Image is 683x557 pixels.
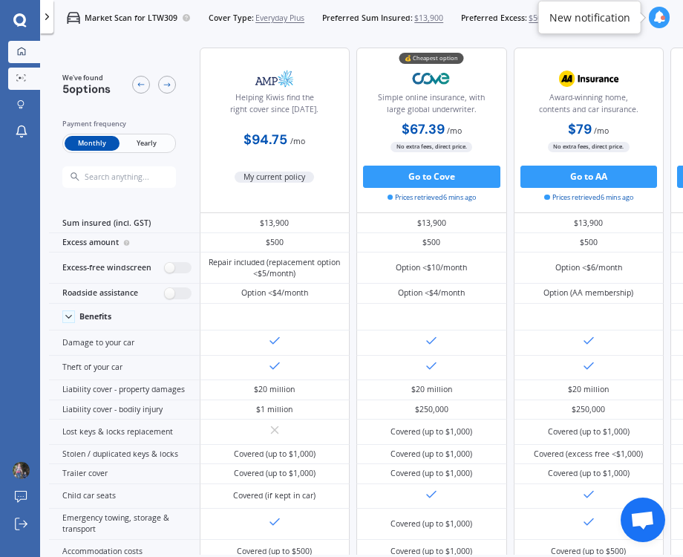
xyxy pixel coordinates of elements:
div: Covered (up to $1,000) [390,426,472,437]
div: $13,900 [356,213,507,233]
span: Yearly [120,136,174,151]
div: Roadside assistance [49,284,200,304]
span: My current policy [235,172,314,183]
div: $500 [514,233,664,253]
div: 💰 Cheapest option [399,53,464,64]
div: Award-winning home, contents and car insurance. [523,92,655,120]
div: Option <$10/month [396,262,467,273]
div: $1 million [256,404,293,415]
span: Preferred Excess: [461,13,527,24]
div: Simple online insurance, with large global underwriter. [366,92,497,120]
div: $13,900 [514,213,664,233]
div: $20 million [568,384,609,395]
button: Go to Cove [363,166,500,188]
button: Go to AA [520,166,658,188]
div: Covered (excess free <$1,000) [534,449,643,460]
div: Covered (up to $1,000) [390,518,472,530]
img: AA.webp [552,65,625,92]
span: $13,900 [414,13,443,24]
img: Cove.webp [395,65,468,92]
input: Search anything... [84,172,197,183]
span: Prices retrieved 6 mins ago [388,192,477,203]
div: Sum insured (incl. GST) [49,213,200,233]
div: Open chat [621,498,665,542]
b: $79 [568,120,592,138]
span: Cover Type: [209,13,254,24]
img: ACg8ocJNzP1uCFgSNNTLDK39matr2iQh7A8SH0cDkbjv6JybIXSaDO8s=s96-c [13,462,30,479]
div: $20 million [254,384,295,395]
span: No extra fees, direct price. [390,142,472,152]
span: Everyday Plus [255,13,304,24]
div: Covered (up to $1,000) [390,546,472,557]
div: Excess amount [49,233,200,253]
div: Option (AA membership) [543,287,633,299]
div: $250,000 [572,404,605,415]
div: Covered (up to $500) [237,546,312,557]
div: Covered (up to $1,000) [390,468,472,479]
div: Covered (up to $1,000) [234,449,316,460]
div: New notification [549,10,630,25]
img: car.f15378c7a67c060ca3f3.svg [67,11,80,25]
b: $67.39 [402,120,445,138]
div: Emergency towing, storage & transport [49,509,200,540]
div: Theft of your car [49,356,200,381]
div: Covered (if kept in car) [233,490,316,501]
div: $13,900 [200,213,350,233]
b: $94.75 [244,131,287,149]
span: / mo [594,126,609,136]
div: Excess-free windscreen [49,253,200,284]
div: Payment frequency [62,118,176,129]
p: Market Scan for LTW309 [85,13,177,24]
div: Option <$6/month [555,262,622,273]
div: Covered (up to $500) [551,546,626,557]
div: Helping Kiwis find the right cover since [DATE]. [209,92,341,120]
div: Lost keys & locks replacement [49,420,200,445]
div: Covered (up to $1,000) [548,468,630,479]
div: Trailer cover [49,464,200,484]
div: Damage to your car [49,330,200,356]
span: 5 options [62,82,111,97]
div: Liability cover - property damages [49,380,200,400]
div: $20 million [411,384,452,395]
span: Monthly [65,136,119,151]
div: $250,000 [415,404,448,415]
div: Liability cover - bodily injury [49,400,200,420]
span: Prices retrieved 6 mins ago [544,192,633,203]
span: Preferred Sum Insured: [322,13,413,24]
span: We've found [62,73,111,83]
div: Stolen / duplicated keys & locks [49,445,200,465]
img: AMP.webp [238,65,311,92]
div: $500 [356,233,507,253]
span: / mo [447,126,462,136]
div: Child car seats [49,484,200,509]
div: Repair included (replacement option <$5/month) [208,257,341,279]
div: Covered (up to $1,000) [548,426,630,437]
div: Covered (up to $1,000) [390,449,472,460]
div: $500 [200,233,350,253]
span: No extra fees, direct price. [548,142,630,152]
div: Benefits [79,312,111,322]
div: Option <$4/month [241,287,308,299]
span: $500 [529,13,546,24]
div: Covered (up to $1,000) [234,468,316,479]
div: Option <$4/month [398,287,465,299]
span: / mo [290,136,305,146]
